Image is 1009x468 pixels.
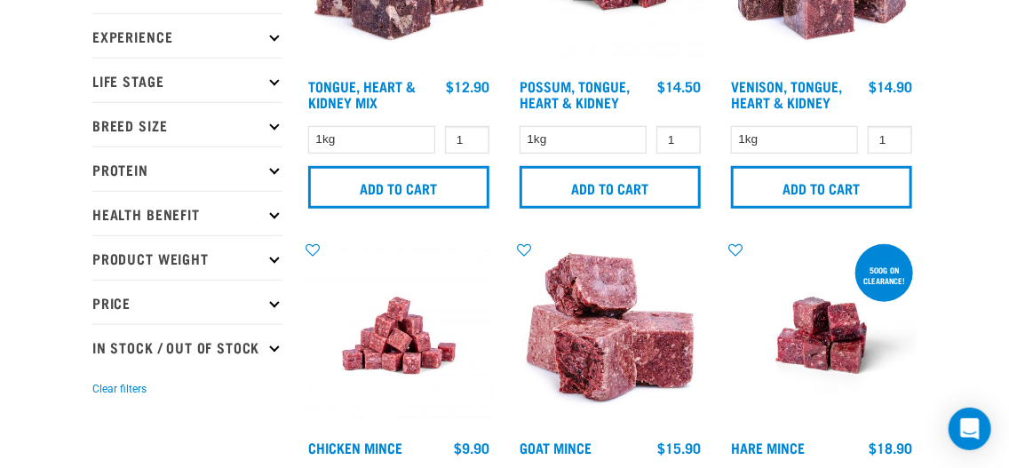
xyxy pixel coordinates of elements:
p: Breed Size [92,102,282,147]
p: Price [92,280,282,324]
div: $9.90 [454,440,489,456]
a: Venison, Tongue, Heart & Kidney [731,82,842,106]
p: Product Weight [92,235,282,280]
input: 1 [656,126,701,154]
a: Tongue, Heart & Kidney Mix [308,82,416,106]
a: Hare Mince [731,443,805,451]
input: 1 [445,126,489,154]
a: Possum, Tongue, Heart & Kidney [520,82,630,106]
div: $18.90 [869,440,912,456]
img: 1077 Wild Goat Mince 01 [515,241,705,431]
button: Clear filters [92,381,147,397]
div: 500g on clearance! [855,257,913,294]
p: Life Stage [92,58,282,102]
input: Add to cart [308,166,489,209]
p: Health Benefit [92,191,282,235]
div: Open Intercom Messenger [949,408,991,450]
input: 1 [868,126,912,154]
div: $15.90 [657,440,701,456]
a: Chicken Mince [308,443,402,451]
p: In Stock / Out Of Stock [92,324,282,369]
p: Protein [92,147,282,191]
p: Experience [92,13,282,58]
img: Chicken M Ince 1613 [304,241,494,431]
div: $14.50 [657,78,701,94]
input: Add to cart [520,166,701,209]
input: Add to cart [731,166,912,209]
img: Raw Essentials Hare Mince Raw Bites For Cats & Dogs [727,241,917,431]
div: $14.90 [869,78,912,94]
a: Goat Mince [520,443,592,451]
div: $12.90 [446,78,489,94]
